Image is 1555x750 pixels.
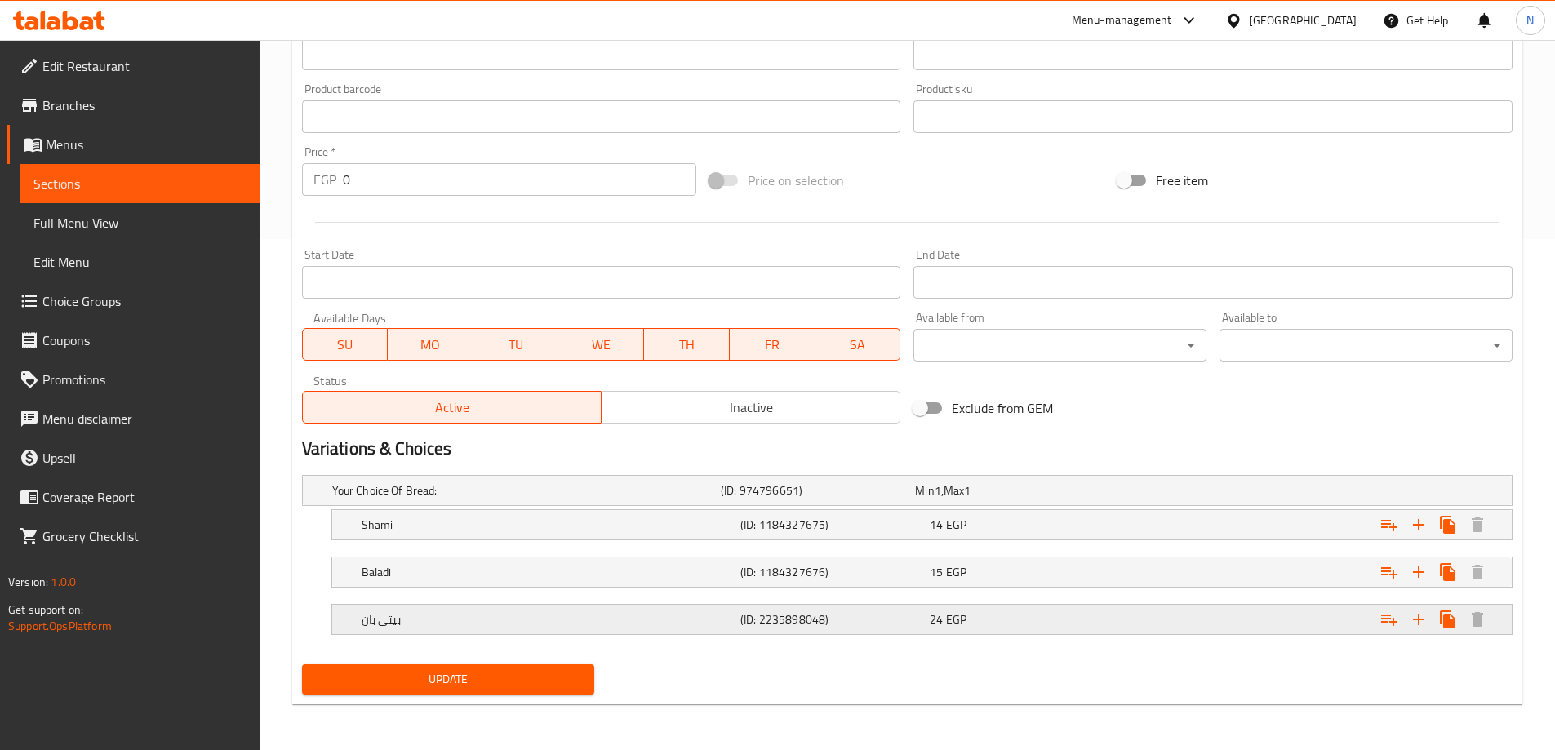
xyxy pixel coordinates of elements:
[748,171,844,190] span: Price on selection
[7,125,260,164] a: Menus
[42,370,247,389] span: Promotions
[302,100,901,133] input: Please enter product barcode
[8,599,83,620] span: Get support on:
[315,669,582,690] span: Update
[42,448,247,468] span: Upsell
[930,514,943,535] span: 14
[394,333,467,357] span: MO
[7,517,260,556] a: Grocery Checklist
[7,477,260,517] a: Coverage Report
[332,605,1512,634] div: Expand
[42,291,247,311] span: Choice Groups
[7,438,260,477] a: Upsell
[7,321,260,360] a: Coupons
[1463,510,1492,539] button: Delete Shami
[7,360,260,399] a: Promotions
[302,664,595,695] button: Update
[473,328,559,361] button: TU
[721,482,909,499] h5: (ID: 974796651)
[7,282,260,321] a: Choice Groups
[601,391,900,424] button: Inactive
[1463,605,1492,634] button: Delete بيتى بان
[1463,557,1492,587] button: Delete Baladi
[332,557,1512,587] div: Expand
[42,409,247,428] span: Menu disclaimer
[33,252,247,272] span: Edit Menu
[42,331,247,350] span: Coupons
[309,396,595,419] span: Active
[1220,329,1513,362] div: ​
[362,517,734,533] h5: Shami
[964,480,971,501] span: 1
[8,615,112,637] a: Support.OpsPlatform
[815,328,901,361] button: SA
[20,164,260,203] a: Sections
[362,611,734,628] h5: بيتى بان
[651,333,723,357] span: TH
[303,476,1512,505] div: Expand
[736,333,809,357] span: FR
[952,398,1053,418] span: Exclude from GEM
[1375,510,1404,539] button: Add choice group
[343,163,697,196] input: Please enter price
[1375,557,1404,587] button: Add choice group
[1404,510,1433,539] button: Add new choice
[822,333,895,357] span: SA
[930,609,943,630] span: 24
[51,571,76,592] span: 1.0.0
[913,329,1206,362] div: ​
[558,328,644,361] button: WE
[302,437,1513,461] h2: Variations & Choices
[7,86,260,125] a: Branches
[46,135,247,154] span: Menus
[309,333,382,357] span: SU
[7,399,260,438] a: Menu disclaimer
[930,561,943,583] span: 15
[33,174,247,193] span: Sections
[313,170,336,189] p: EGP
[42,95,247,115] span: Branches
[302,391,602,424] button: Active
[946,514,966,535] span: EGP
[1526,11,1534,29] span: N
[1433,557,1463,587] button: Clone new choice
[8,571,48,592] span: Version:
[946,609,966,630] span: EGP
[1404,557,1433,587] button: Add new choice
[740,564,923,580] h5: (ID: 1184327676)
[1433,510,1463,539] button: Clone new choice
[740,611,923,628] h5: (ID: 2235898048)
[935,480,941,501] span: 1
[302,328,389,361] button: SU
[480,333,553,357] span: TU
[362,564,734,580] h5: Baladi
[730,328,815,361] button: FR
[388,328,473,361] button: MO
[915,480,934,501] span: Min
[42,56,247,76] span: Edit Restaurant
[1072,11,1172,30] div: Menu-management
[332,482,714,499] h5: Your Choice Of Bread:
[644,328,730,361] button: TH
[608,396,894,419] span: Inactive
[946,561,966,583] span: EGP
[1433,605,1463,634] button: Clone new choice
[42,487,247,507] span: Coverage Report
[332,510,1512,539] div: Expand
[1156,171,1208,190] span: Free item
[20,242,260,282] a: Edit Menu
[565,333,638,357] span: WE
[42,526,247,546] span: Grocery Checklist
[1404,605,1433,634] button: Add new choice
[20,203,260,242] a: Full Menu View
[915,482,1103,499] div: ,
[740,517,923,533] h5: (ID: 1184327675)
[913,100,1513,133] input: Please enter product sku
[944,480,964,501] span: Max
[33,213,247,233] span: Full Menu View
[1249,11,1357,29] div: [GEOGRAPHIC_DATA]
[1375,605,1404,634] button: Add choice group
[7,47,260,86] a: Edit Restaurant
